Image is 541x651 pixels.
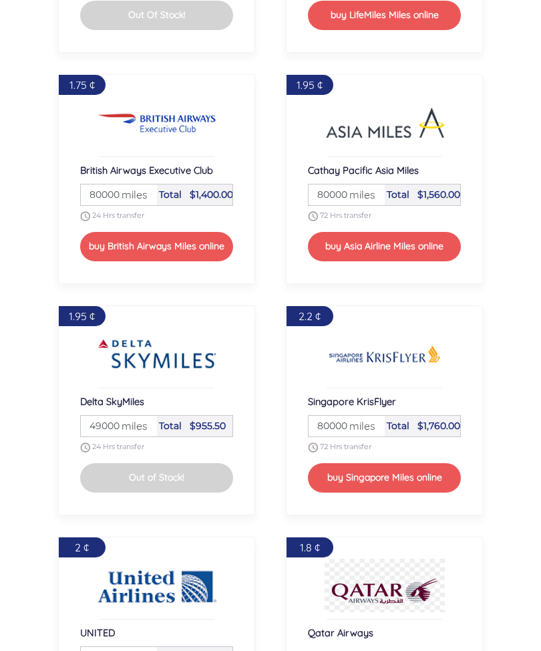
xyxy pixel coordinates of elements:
[97,96,217,150] img: Buy British Airways Executive Club Airline miles online
[80,1,233,29] button: Out Of Stock!
[308,463,461,492] button: buy Singapore Miles online
[92,211,144,221] span: 24 Hrs transfer
[320,211,371,221] span: 72 Hrs transfer
[308,442,318,452] img: schedule.png
[325,559,445,612] img: Buy Qatar Airways Airline miles online
[308,211,318,221] img: schedule.png
[80,463,233,492] button: Out of Stock!
[75,541,89,554] span: 2 ¢
[159,420,182,432] span: Total
[80,626,115,639] span: UNITED
[387,420,409,432] span: Total
[308,395,396,408] span: Singapore KrisFlyer
[297,78,323,92] span: 1.95 ¢
[159,188,182,201] span: Total
[97,559,217,612] img: Buy UNITED Airline miles online
[190,188,233,201] span: $1,400.00
[325,328,445,381] img: Buy Singapore KrisFlyer Airline miles online
[97,328,217,381] img: Buy Delta SkyMiles Airline miles online
[308,1,461,29] button: buy LifeMiles Miles online
[343,418,375,434] span: miles
[320,442,371,452] span: 72 Hrs transfer
[92,442,144,452] span: 24 Hrs transfer
[115,418,148,434] span: miles
[308,164,419,176] span: Cathay Pacific Asia Miles
[387,188,409,201] span: Total
[69,309,95,323] span: 1.95 ¢
[417,188,460,201] span: $1,560.00
[80,164,213,176] span: British Airways Executive Club
[299,309,321,323] span: 2.2 ¢
[80,211,90,221] img: schedule.png
[190,420,226,432] span: $955.50
[80,442,90,452] img: schedule.png
[308,232,461,261] button: buy Asia Airline Miles online
[80,232,233,261] button: buy British Airways Miles online
[325,96,445,150] img: Buy Cathay Pacific Asia Miles Airline miles online
[80,395,144,408] span: Delta SkyMiles
[300,541,320,554] span: 1.8 ¢
[115,186,148,203] span: miles
[308,626,373,639] span: Qatar Airways
[343,186,375,203] span: miles
[417,420,460,432] span: $1,760.00
[69,78,95,92] span: 1.75 ¢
